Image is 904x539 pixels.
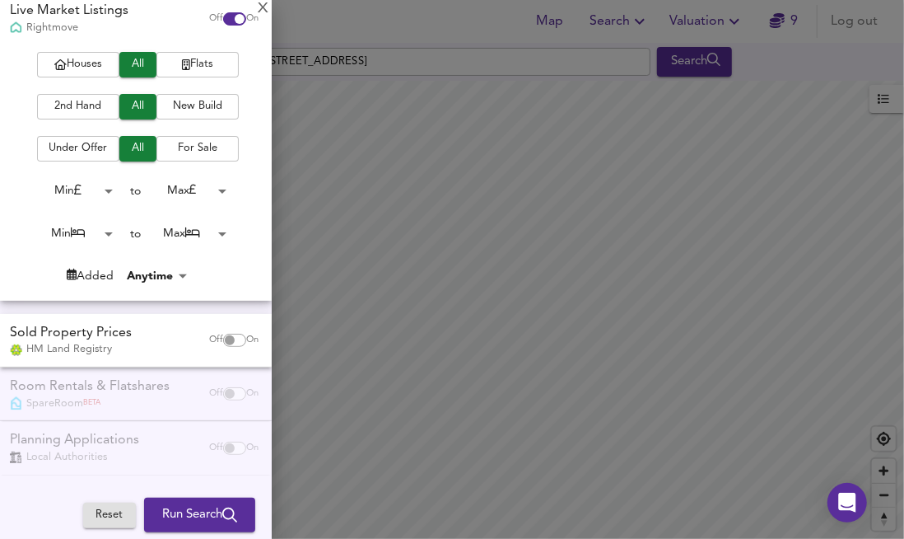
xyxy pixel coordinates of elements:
[119,136,156,162] button: All
[28,178,119,204] div: Min
[128,139,148,158] span: All
[165,55,231,74] span: Flats
[83,503,136,528] button: Reset
[10,342,132,357] div: HM Land Registry
[246,12,259,26] span: On
[28,221,119,246] div: Min
[91,506,128,525] span: Reset
[119,94,156,120] button: All
[67,268,114,284] div: Added
[156,136,239,162] button: For Sale
[258,3,268,15] div: X
[142,178,232,204] div: Max
[37,136,119,162] button: Under Offer
[37,94,119,120] button: 2nd Hand
[156,94,239,120] button: New Build
[45,139,111,158] span: Under Offer
[119,52,156,77] button: All
[128,55,148,74] span: All
[10,21,128,35] div: Rightmove
[209,12,223,26] span: Off
[45,55,111,74] span: Houses
[165,97,231,116] span: New Build
[131,226,142,242] div: to
[131,183,142,199] div: to
[128,97,148,116] span: All
[37,52,119,77] button: Houses
[144,498,255,532] button: Run Search
[45,97,111,116] span: 2nd Hand
[246,334,259,347] span: On
[10,344,22,356] img: Land Registry
[10,2,128,21] div: Live Market Listings
[209,334,223,347] span: Off
[165,139,231,158] span: For Sale
[162,504,237,526] span: Run Search
[10,324,132,343] div: Sold Property Prices
[827,483,867,523] div: Open Intercom Messenger
[122,268,193,284] div: Anytime
[10,21,22,35] img: Rightmove
[142,221,232,246] div: Max
[156,52,239,77] button: Flats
